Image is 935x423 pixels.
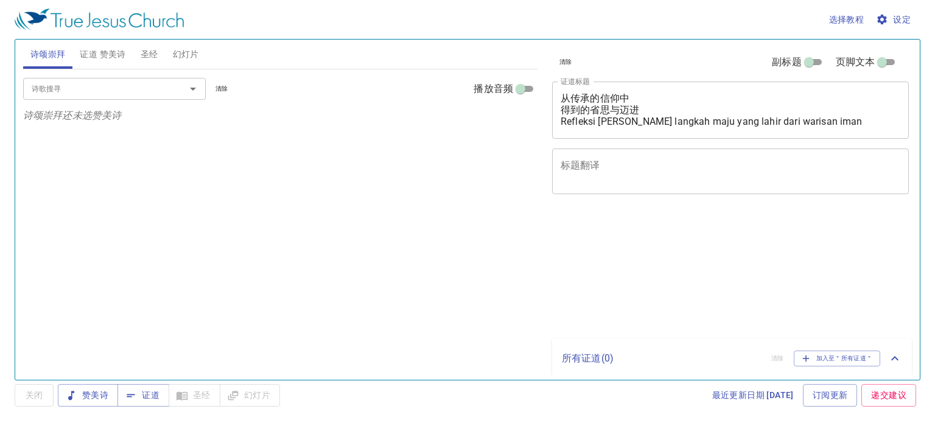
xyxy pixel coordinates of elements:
span: 页脚文本 [836,55,875,69]
span: 设定 [878,12,911,27]
img: True Jesus Church [15,9,184,30]
span: 幻灯片 [173,47,199,62]
button: 选择教程 [824,9,869,31]
button: 清除 [552,55,580,69]
span: 播放音频 [474,82,513,96]
span: 递交建议 [871,388,906,403]
span: 清除 [215,83,228,94]
button: Open [184,80,201,97]
span: 最近更新日期 [DATE] [712,388,794,403]
span: 副标题 [772,55,801,69]
span: 选择教程 [829,12,864,27]
span: 圣经 [141,47,158,62]
a: 最近更新日期 [DATE] [707,384,799,407]
a: 递交建议 [861,384,916,407]
p: 所有证道 ( 0 ) [562,351,762,366]
button: 赞美诗 [58,384,118,407]
button: 设定 [874,9,916,31]
div: 所有证道(0)清除加入至＂所有证道＂ [552,338,912,379]
button: 加入至＂所有证道＂ [794,351,881,366]
span: 证道 赞美诗 [80,47,125,62]
span: 清除 [559,57,572,68]
textarea: 从传承的信仰中 得到的省思与迈进 Refleksi [PERSON_NAME] langkah maju yang lahir dari warisan iman [561,93,900,127]
button: 清除 [208,82,236,96]
span: 赞美诗 [68,388,108,403]
button: 证道 [117,384,169,407]
span: 加入至＂所有证道＂ [802,353,873,364]
iframe: from-child [547,207,839,334]
span: 证道 [127,388,159,403]
span: 订阅更新 [813,388,848,403]
i: 诗颂崇拜还未选赞美诗 [23,110,122,121]
span: 诗颂崇拜 [30,47,66,62]
a: 订阅更新 [803,384,858,407]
